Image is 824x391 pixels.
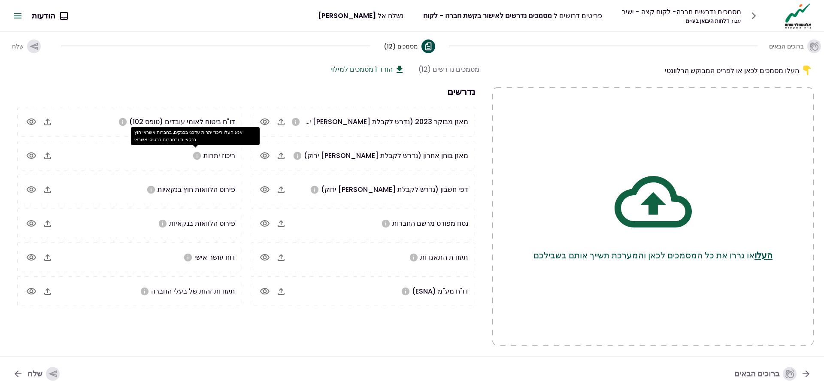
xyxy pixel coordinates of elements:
span: מסמכים נדרשים לאישור בקשת חברה - לקוח [423,11,552,21]
button: מסמכים (12) [384,33,435,60]
button: שלח [6,363,67,385]
svg: אנא הורידו את הטופס מלמעלה. יש למלא ולהחזיר חתום על ידי הבעלים [183,253,193,262]
div: מסמכים נדרשים חברה- לקוח קצה - ישיר [622,6,741,17]
span: פירוט הלוואות חוץ בנקאיות [158,185,235,194]
button: העלו [754,249,772,262]
div: אנא העלו ריכוז יתרות עדכני בבנקים, בחברות אשראי חוץ בנקאיות ובחברות כרטיסי אשראי [131,127,260,145]
svg: אנא העלו נסח חברה מפורט כולל שעבודים [381,219,391,228]
svg: אנא העלו טופס 102 משנת 2023 ועד היום [118,117,127,127]
svg: אנא העלו תעודת התאגדות של החברה [409,253,418,262]
svg: אנא העלו פרוט הלוואות חוץ בנקאיות של החברה [146,185,156,194]
button: ברוכים הבאים [771,33,819,60]
svg: אנא העלו דפי חשבון ל3 חודשים האחרונים לכל החשבונות בנק [310,185,319,194]
div: שלח [27,367,60,381]
img: Logo [782,3,814,29]
span: שלח [12,42,24,51]
svg: אנא העלו מאזן מבוקר לשנה 2023 [291,117,300,127]
svg: אנא העלו פרוט הלוואות מהבנקים [158,219,167,228]
svg: אנא העלו ריכוז יתרות עדכני בבנקים, בחברות אשראי חוץ בנקאיות ובחברות כרטיסי אשראי [192,151,202,161]
div: ברוכים הבאים [734,367,797,381]
span: תעודת התאגדות [420,252,468,262]
span: דו"ח מע"מ (ESNA) [412,286,468,296]
div: פריטים דרושים ל [423,10,602,21]
div: נשלח אל [318,10,403,21]
span: מסמכים (12) [384,42,418,51]
button: שלח [5,33,48,60]
button: ברוכים הבאים [727,363,818,385]
span: מאזן בוחן אחרון (נדרש לקבלת [PERSON_NAME] ירוק) [304,151,468,161]
span: ברוכים הבאים [769,42,804,51]
span: עבור [730,17,741,24]
button: הורד 1 מסמכים למילוי [330,64,405,75]
span: מאזן מבוקר 2023 (נדרש לקבלת [PERSON_NAME] ירוק) [296,117,468,127]
svg: במידה ונערכת הנהלת חשבונות כפולה בלבד [293,151,302,161]
span: תעודות זהות של בעלי החברה [151,286,235,296]
div: דלתות היבואן בע~מ [622,17,741,25]
span: פירוט הלוואות בנקאיות [169,218,235,228]
span: דוח עושר אישי [194,252,235,262]
div: מסמכים נדרשים (12) [418,64,479,75]
svg: אנא העלו דו"ח מע"מ (ESNA) משנת 2023 ועד היום [401,287,410,296]
h3: נדרשים [13,85,479,98]
span: ריכוז יתרות [203,151,235,161]
span: [PERSON_NAME] [318,11,376,21]
svg: אנא העלו צילום תעודת זהות של כל בעלי מניות החברה (לת.ז. ביומטרית יש להעלות 2 צדדים) [140,287,149,296]
div: העלו מסמכים לכאן או לפריט המבוקש הרלוונטי [492,64,814,77]
span: נסח מפורט מרשם החברות [392,218,468,228]
p: או גררו את כל המסמכים לכאן והמערכת תשייך אותם בשבילכם [533,249,772,262]
button: הודעות [25,5,74,27]
span: דו"ח ביטוח לאומי עובדים (טופס 102) [129,117,235,127]
span: דפי חשבון (נדרש לקבלת [PERSON_NAME] ירוק) [321,185,468,194]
